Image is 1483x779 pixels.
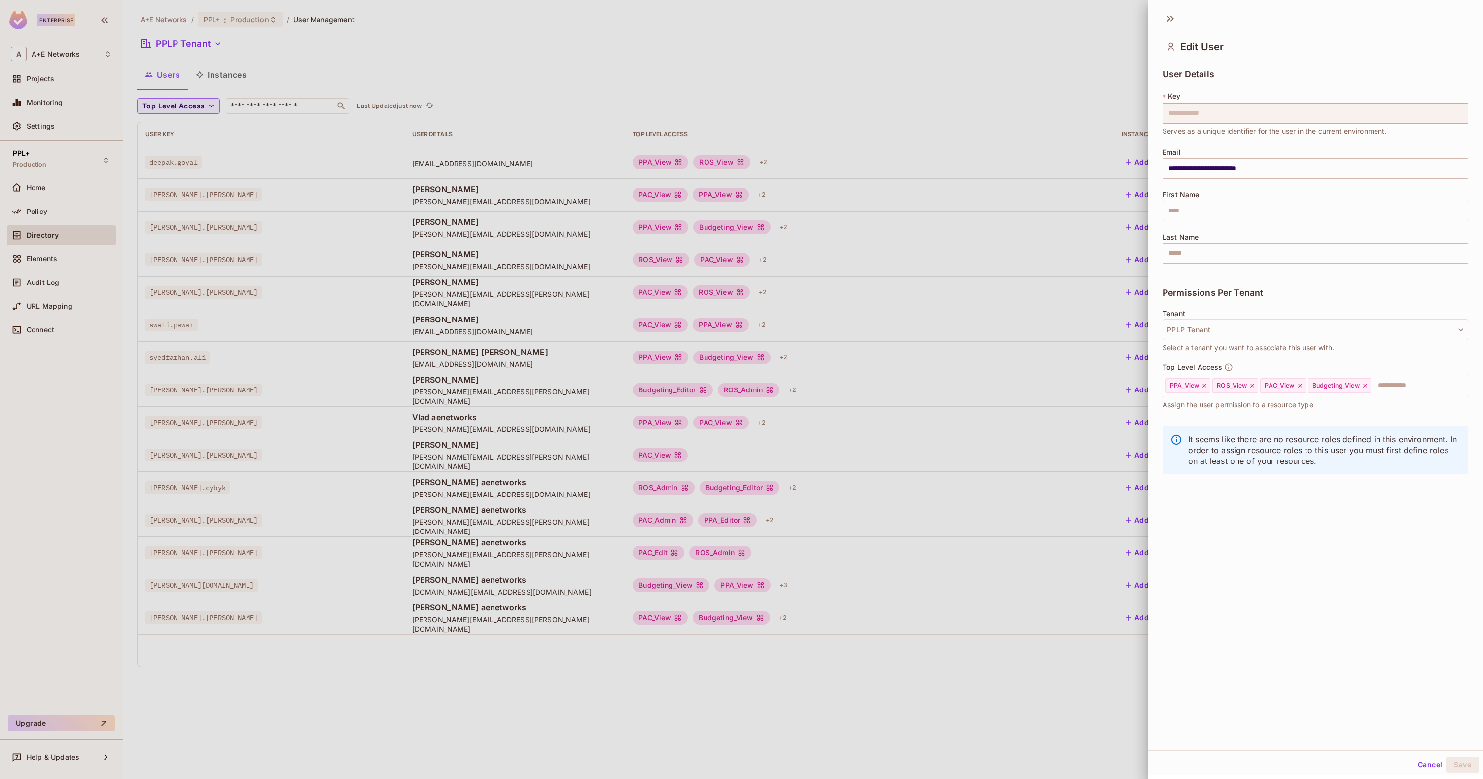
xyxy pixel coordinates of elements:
[1163,126,1387,137] span: Serves as a unique identifier for the user in the current environment.
[1170,382,1199,389] span: PPA_View
[1163,70,1214,79] span: User Details
[1414,757,1446,773] button: Cancel
[1463,384,1465,386] button: Open
[1260,378,1306,393] div: PAC_View
[1163,288,1263,298] span: Permissions Per Tenant
[1308,378,1371,393] div: Budgeting_View
[1446,757,1479,773] button: Save
[1217,382,1247,389] span: ROS_View
[1180,41,1224,53] span: Edit User
[1188,434,1460,466] p: It seems like there are no resource roles defined in this environment. In order to assign resourc...
[1163,399,1313,410] span: Assign the user permission to a resource type
[1163,233,1199,241] span: Last Name
[1163,191,1200,199] span: First Name
[1165,378,1210,393] div: PPA_View
[1163,342,1334,353] span: Select a tenant you want to associate this user with.
[1163,319,1468,340] button: PPLP Tenant
[1163,148,1181,156] span: Email
[1265,382,1294,389] span: PAC_View
[1312,382,1360,389] span: Budgeting_View
[1168,92,1180,100] span: Key
[1163,310,1185,318] span: Tenant
[1212,378,1258,393] div: ROS_View
[1163,363,1222,371] span: Top Level Access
